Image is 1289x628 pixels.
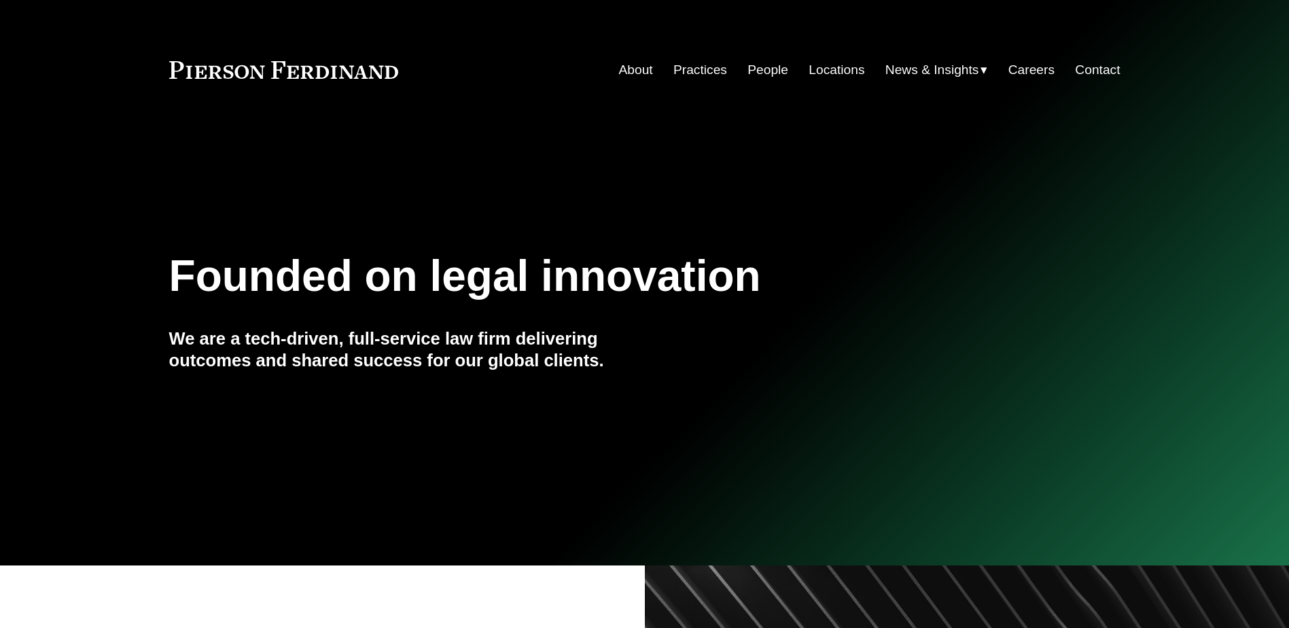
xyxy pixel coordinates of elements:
a: Locations [809,57,864,83]
a: Contact [1075,57,1120,83]
a: Careers [1008,57,1055,83]
a: People [747,57,788,83]
span: News & Insights [885,58,979,82]
a: About [619,57,653,83]
a: Practices [673,57,727,83]
a: folder dropdown [885,57,988,83]
h1: Founded on legal innovation [169,251,962,301]
h4: We are a tech-driven, full-service law firm delivering outcomes and shared success for our global... [169,328,645,372]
